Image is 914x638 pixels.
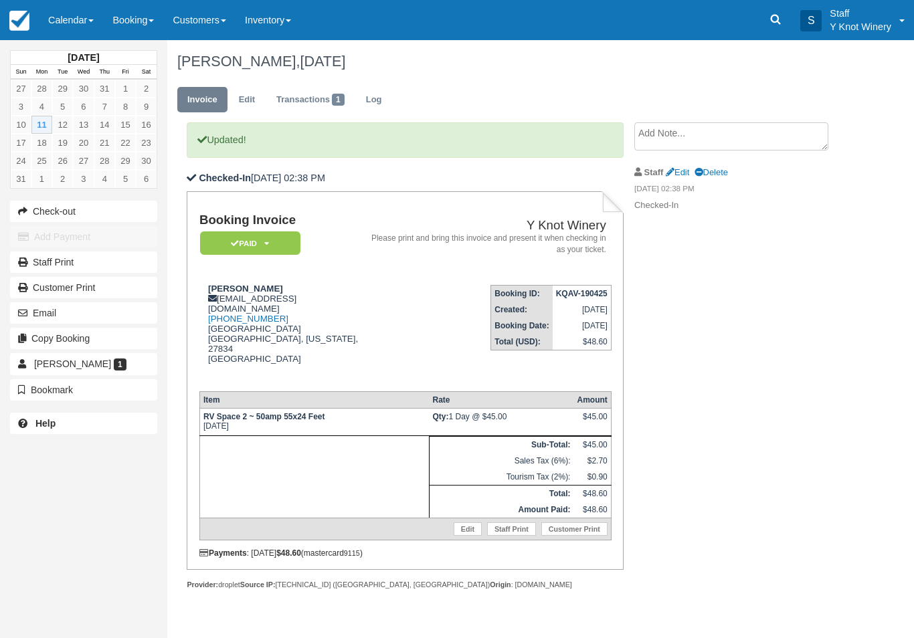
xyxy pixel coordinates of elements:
a: 2 [52,170,73,188]
th: Total: [430,485,574,502]
h1: Booking Invoice [199,213,365,227]
a: 29 [115,152,136,170]
p: Updated! [187,122,624,158]
button: Copy Booking [10,328,157,349]
a: 19 [52,134,73,152]
a: 18 [31,134,52,152]
b: Checked-In [199,173,251,183]
th: Amount [573,391,611,408]
a: Customer Print [541,522,608,536]
th: Booking ID: [491,286,553,302]
a: 1 [31,170,52,188]
a: 6 [136,170,157,188]
a: 5 [52,98,73,116]
button: Email [10,302,157,324]
a: Edit [454,522,482,536]
span: 1 [332,94,345,106]
td: 1 Day @ $45.00 [430,408,574,435]
td: $45.00 [573,436,611,453]
a: 26 [52,152,73,170]
a: Edit [666,167,689,177]
button: Check-out [10,201,157,222]
button: Add Payment [10,226,157,247]
a: 28 [94,152,115,170]
td: $2.70 [573,453,611,469]
a: 21 [94,134,115,152]
a: 16 [136,116,157,134]
a: 13 [73,116,94,134]
th: Mon [31,65,52,80]
small: 9115 [344,549,360,557]
a: Customer Print [10,277,157,298]
a: 1 [115,80,136,98]
th: Created: [491,302,553,318]
strong: [DATE] [68,52,99,63]
a: [PHONE_NUMBER] [208,314,288,324]
div: : [DATE] (mastercard ) [199,548,612,558]
a: 20 [73,134,94,152]
img: checkfront-main-nav-mini-logo.png [9,11,29,31]
a: 29 [52,80,73,98]
td: $48.60 [573,502,611,518]
td: $48.60 [553,334,612,350]
h1: [PERSON_NAME], [177,54,843,70]
a: 2 [136,80,157,98]
th: Fri [115,65,136,80]
a: 7 [94,98,115,116]
b: Help [35,418,56,429]
a: Staff Print [10,251,157,273]
span: [DATE] [300,53,345,70]
td: [DATE] [199,408,429,435]
div: $45.00 [577,412,607,432]
a: Edit [229,87,265,113]
th: Item [199,391,429,408]
th: Tue [52,65,73,80]
a: 4 [31,98,52,116]
a: 5 [115,170,136,188]
p: Staff [830,7,891,20]
h2: Y Knot Winery [371,219,606,233]
strong: RV Space 2 ~ 50amp 55x24 Feet [203,412,325,421]
a: Staff Print [487,522,536,536]
a: 3 [73,170,94,188]
th: Booking Date: [491,318,553,334]
a: 22 [115,134,136,152]
a: 27 [11,80,31,98]
a: 30 [136,152,157,170]
strong: $48.60 [276,548,301,558]
th: Sat [136,65,157,80]
a: 31 [11,170,31,188]
th: Sun [11,65,31,80]
a: 28 [31,80,52,98]
a: Invoice [177,87,227,113]
a: 3 [11,98,31,116]
a: 15 [115,116,136,134]
div: [EMAIL_ADDRESS][DOMAIN_NAME] [GEOGRAPHIC_DATA] [GEOGRAPHIC_DATA], [US_STATE], 27834 [GEOGRAPHIC_D... [199,284,365,381]
a: 6 [73,98,94,116]
span: [PERSON_NAME] [34,358,111,369]
strong: [PERSON_NAME] [208,284,283,294]
a: Delete [695,167,728,177]
th: Rate [430,391,574,408]
a: 23 [136,134,157,152]
address: Please print and bring this invoice and present it when checking in as your ticket. [371,233,606,255]
th: Wed [73,65,94,80]
th: Thu [94,65,115,80]
a: 31 [94,80,115,98]
a: 9 [136,98,157,116]
strong: Source IP: [240,580,276,589]
a: Paid [199,231,296,255]
a: 27 [73,152,94,170]
button: Bookmark [10,379,157,401]
div: droplet [TECHNICAL_ID] ([GEOGRAPHIC_DATA], [GEOGRAPHIC_DATA]) : [DOMAIN_NAME] [187,580,624,590]
td: $48.60 [573,485,611,502]
th: Sub-Total: [430,436,574,453]
th: Total (USD): [491,334,553,350]
td: Sales Tax (6%): [430,453,574,469]
a: Help [10,413,157,434]
p: Checked-In [634,199,843,212]
td: Tourism Tax (2%): [430,469,574,486]
td: [DATE] [553,302,612,318]
em: [DATE] 02:38 PM [634,183,843,198]
strong: Qty [433,412,449,421]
